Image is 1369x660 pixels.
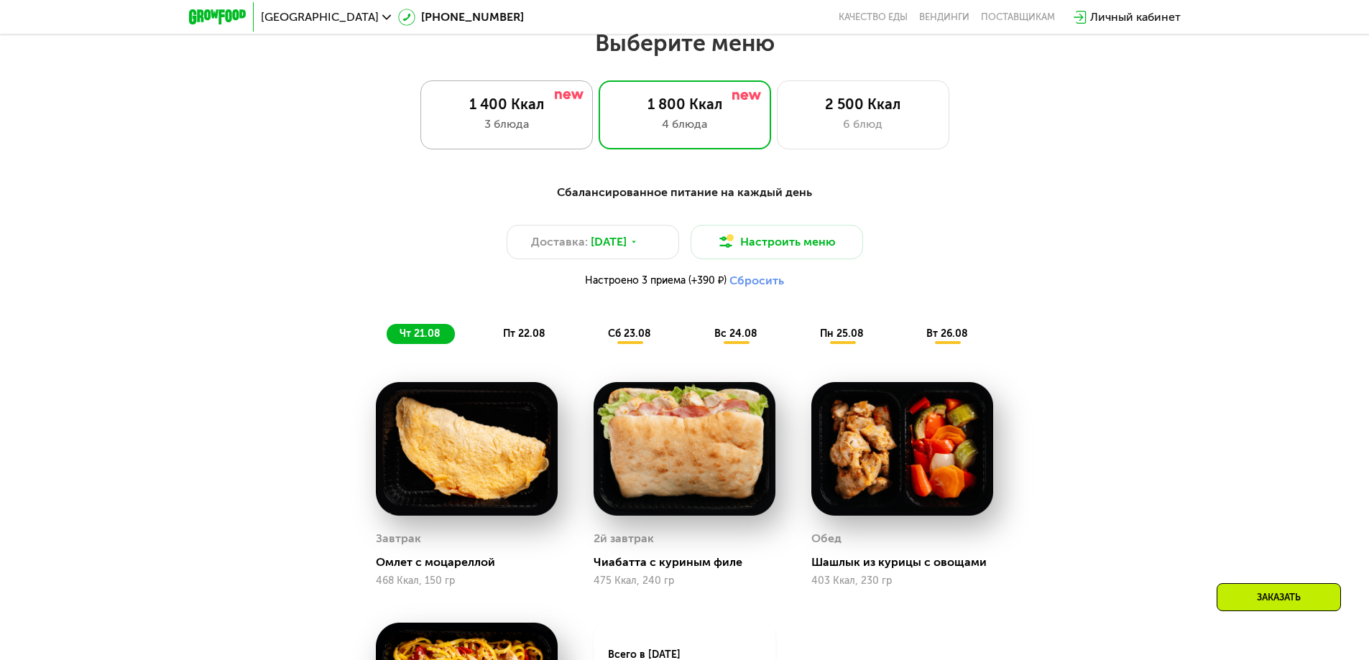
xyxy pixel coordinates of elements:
div: Шашлык из курицы с овощами [811,555,1005,570]
div: 2 500 Ккал [792,96,934,113]
h2: Выберите меню [46,29,1323,57]
div: 3 блюда [435,116,578,133]
span: пн 25.08 [820,327,864,340]
a: [PHONE_NUMBER] [398,9,524,26]
div: 1 800 Ккал [614,96,756,113]
div: Омлет с моцареллой [376,555,569,570]
span: вт 26.08 [926,327,968,340]
div: 475 Ккал, 240 гр [594,575,775,587]
div: 403 Ккал, 230 гр [811,575,993,587]
div: Завтрак [376,528,421,549]
a: Вендинги [919,11,969,23]
div: 2й завтрак [594,528,654,549]
div: поставщикам [981,11,1055,23]
button: Сбросить [729,274,784,288]
span: чт 21.08 [400,327,441,340]
button: Настроить меню [691,225,863,259]
div: 1 400 Ккал [435,96,578,113]
div: Сбалансированное питание на каждый день [259,184,1110,202]
span: вс 24.08 [714,327,757,340]
span: пт 22.08 [503,327,545,340]
div: Обед [811,528,842,549]
div: Личный кабинет [1090,9,1181,26]
div: Чиабатта с куриным филе [594,555,787,570]
span: сб 23.08 [608,327,651,340]
div: 468 Ккал, 150 гр [376,575,558,587]
div: 6 блюд [792,116,934,133]
span: [DATE] [591,233,627,251]
span: Доставка: [531,233,588,251]
a: Качество еды [839,11,908,23]
div: 4 блюда [614,116,756,133]
div: Заказать [1217,583,1341,611]
span: [GEOGRAPHIC_DATA] [261,11,379,23]
span: Настроено 3 приема (+390 ₽) [585,276,727,286]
